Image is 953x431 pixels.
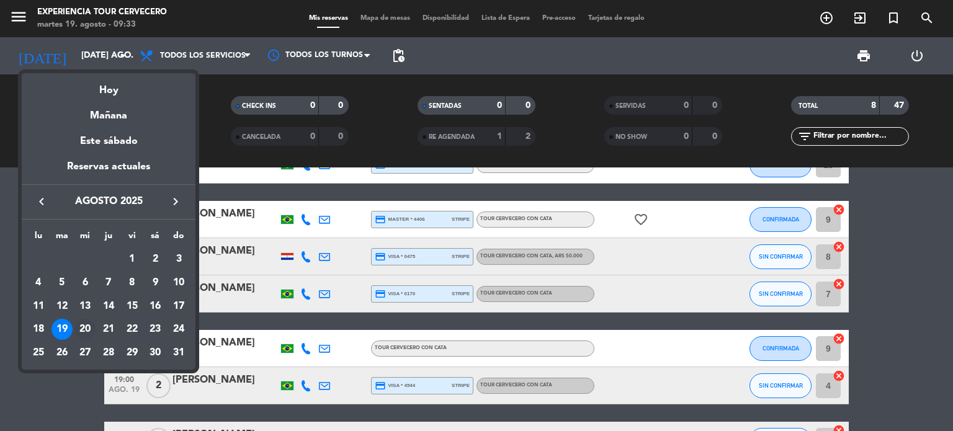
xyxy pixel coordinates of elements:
[98,296,119,317] div: 14
[164,193,187,210] button: keyboard_arrow_right
[144,295,168,318] td: 16 de agosto de 2025
[144,229,168,248] th: sábado
[168,296,189,317] div: 17
[22,159,195,184] div: Reservas actuales
[73,271,97,295] td: 6 de agosto de 2025
[73,341,97,365] td: 27 de agosto de 2025
[73,318,97,341] td: 20 de agosto de 2025
[97,318,120,341] td: 21 de agosto de 2025
[50,318,74,341] td: 19 de agosto de 2025
[144,318,168,341] td: 23 de agosto de 2025
[145,342,166,363] div: 30
[22,99,195,124] div: Mañana
[51,319,73,340] div: 19
[97,341,120,365] td: 28 de agosto de 2025
[122,319,143,340] div: 22
[120,229,144,248] th: viernes
[27,295,50,318] td: 11 de agosto de 2025
[122,249,143,270] div: 1
[120,318,144,341] td: 22 de agosto de 2025
[50,229,74,248] th: martes
[27,247,120,271] td: AGO.
[122,342,143,363] div: 29
[98,272,119,293] div: 7
[120,271,144,295] td: 8 de agosto de 2025
[145,249,166,270] div: 2
[53,193,164,210] span: agosto 2025
[120,247,144,271] td: 1 de agosto de 2025
[97,271,120,295] td: 7 de agosto de 2025
[145,272,166,293] div: 9
[168,319,189,340] div: 24
[168,194,183,209] i: keyboard_arrow_right
[50,271,74,295] td: 5 de agosto de 2025
[50,295,74,318] td: 12 de agosto de 2025
[50,341,74,365] td: 26 de agosto de 2025
[98,342,119,363] div: 28
[120,341,144,365] td: 29 de agosto de 2025
[145,296,166,317] div: 16
[144,341,168,365] td: 30 de agosto de 2025
[120,295,144,318] td: 15 de agosto de 2025
[73,295,97,318] td: 13 de agosto de 2025
[168,342,189,363] div: 31
[28,319,49,340] div: 18
[145,319,166,340] div: 23
[74,272,96,293] div: 6
[167,341,190,365] td: 31 de agosto de 2025
[51,272,73,293] div: 5
[167,318,190,341] td: 24 de agosto de 2025
[74,296,96,317] div: 13
[27,229,50,248] th: lunes
[27,271,50,295] td: 4 de agosto de 2025
[98,319,119,340] div: 21
[22,124,195,159] div: Este sábado
[51,296,73,317] div: 12
[28,296,49,317] div: 11
[97,229,120,248] th: jueves
[168,249,189,270] div: 3
[167,229,190,248] th: domingo
[73,229,97,248] th: miércoles
[144,271,168,295] td: 9 de agosto de 2025
[167,271,190,295] td: 10 de agosto de 2025
[34,194,49,209] i: keyboard_arrow_left
[27,318,50,341] td: 18 de agosto de 2025
[51,342,73,363] div: 26
[97,295,120,318] td: 14 de agosto de 2025
[22,73,195,99] div: Hoy
[27,341,50,365] td: 25 de agosto de 2025
[168,272,189,293] div: 10
[122,272,143,293] div: 8
[144,247,168,271] td: 2 de agosto de 2025
[122,296,143,317] div: 15
[28,342,49,363] div: 25
[167,247,190,271] td: 3 de agosto de 2025
[167,295,190,318] td: 17 de agosto de 2025
[30,193,53,210] button: keyboard_arrow_left
[74,319,96,340] div: 20
[28,272,49,293] div: 4
[74,342,96,363] div: 27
